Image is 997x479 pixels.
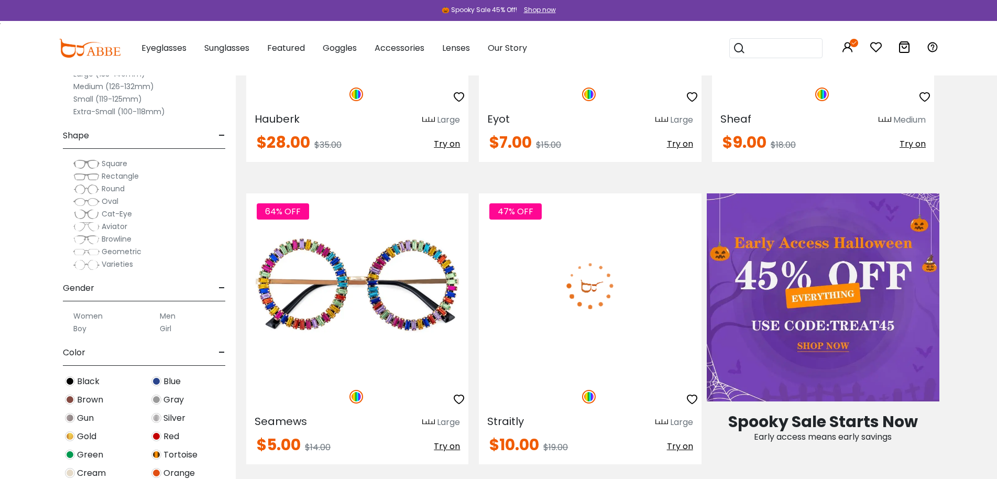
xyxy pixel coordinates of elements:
[487,112,510,126] span: Eyot
[489,433,539,456] span: $10.00
[519,5,556,14] a: Shop now
[434,437,460,456] button: Try on
[670,114,693,126] div: Large
[375,42,424,54] span: Accessories
[102,246,141,257] span: Geometric
[77,449,103,461] span: Green
[536,139,561,151] span: $15.00
[151,431,161,441] img: Red
[160,322,171,335] label: Girl
[487,414,524,429] span: Straitly
[102,221,127,232] span: Aviator
[524,5,556,15] div: Shop now
[151,376,161,386] img: Blue
[151,413,161,423] img: Silver
[667,135,693,154] button: Try on
[434,135,460,154] button: Try on
[722,131,766,154] span: $9.00
[102,158,127,169] span: Square
[434,138,460,150] span: Try on
[73,171,100,182] img: Rectangle.png
[73,209,100,220] img: Cat-Eye.png
[77,375,100,388] span: Black
[257,433,301,456] span: $5.00
[65,450,75,460] img: Green
[655,419,668,427] img: size ruler
[543,441,568,453] span: $19.00
[65,468,75,478] img: Cream
[73,197,100,207] img: Oval.png
[73,93,142,105] label: Small (119-125mm)
[900,135,926,154] button: Try on
[77,394,103,406] span: Brown
[102,171,139,181] span: Rectangle
[151,468,161,478] img: Orange
[257,131,310,154] span: $28.00
[255,414,307,429] span: Seamews
[73,105,165,118] label: Extra-Small (100-118mm)
[73,247,100,257] img: Geometric.png
[73,322,86,335] label: Boy
[422,419,435,427] img: size ruler
[267,42,305,54] span: Featured
[102,234,132,244] span: Browline
[163,430,179,443] span: Red
[63,123,89,148] span: Shape
[422,116,435,124] img: size ruler
[246,193,468,379] img: Multicolor Seamews - Plastic ,Universal Bridge Fit
[102,183,125,194] span: Round
[437,114,460,126] div: Large
[489,131,532,154] span: $7.00
[73,159,100,169] img: Square.png
[257,203,309,220] span: 64% OFF
[815,88,829,101] img: Multicolor
[65,431,75,441] img: Gold
[163,449,198,461] span: Tortoise
[204,42,249,54] span: Sunglasses
[720,112,751,126] span: Sheaf
[102,209,132,219] span: Cat-Eye
[255,112,300,126] span: Hauberk
[163,412,185,424] span: Silver
[900,138,926,150] span: Try on
[667,437,693,456] button: Try on
[771,139,796,151] span: $18.00
[728,410,918,433] span: Spooky Sale Starts Now
[349,390,363,404] img: Multicolor
[879,116,891,124] img: size ruler
[323,42,357,54] span: Goggles
[305,441,331,453] span: $14.00
[479,193,701,379] img: Multicolor Straitly - TR ,Universal Bridge Fit
[63,276,94,301] span: Gender
[102,196,118,206] span: Oval
[437,416,460,429] div: Large
[667,440,693,452] span: Try on
[218,276,225,301] span: -
[893,114,926,126] div: Medium
[434,440,460,452] span: Try on
[77,430,96,443] span: Gold
[160,310,176,322] label: Men
[73,222,100,232] img: Aviator.png
[151,450,161,460] img: Tortoise
[349,88,363,101] img: Multicolor
[582,88,596,101] img: Multicolor
[707,193,939,401] img: Early Access Halloween
[163,394,184,406] span: Gray
[73,310,103,322] label: Women
[65,413,75,423] img: Gun
[655,116,668,124] img: size ruler
[73,234,100,245] img: Browline.png
[73,259,100,270] img: Varieties.png
[77,412,94,424] span: Gun
[73,80,154,93] label: Medium (126-132mm)
[489,203,542,220] span: 47% OFF
[65,395,75,405] img: Brown
[218,340,225,365] span: -
[218,123,225,148] span: -
[141,42,187,54] span: Eyeglasses
[73,184,100,194] img: Round.png
[442,5,517,15] div: 🎃 Spooky Sale 45% Off!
